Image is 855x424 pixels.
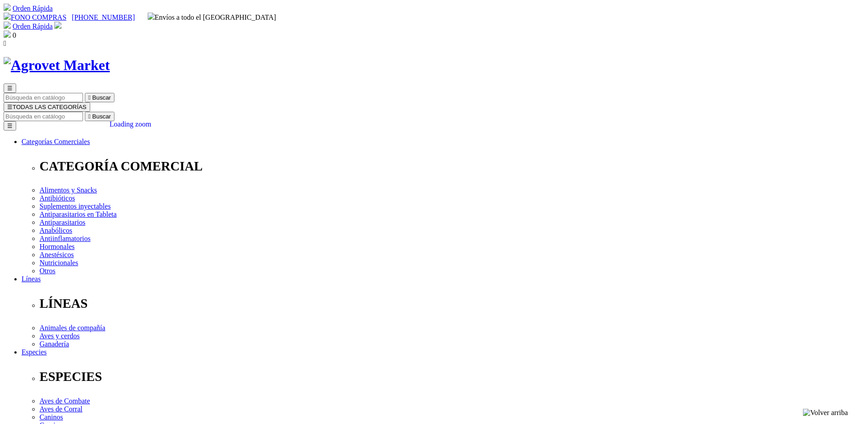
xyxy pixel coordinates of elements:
button: ☰ [4,121,16,131]
div: Loading zoom [110,120,151,128]
a: Aves y cerdos [39,332,79,340]
img: Agrovet Market [4,57,110,74]
input: Buscar [4,93,83,102]
button: ☰ [4,83,16,93]
p: ESPECIES [39,369,851,384]
img: shopping-cart.svg [4,22,11,29]
a: Orden Rápida [13,22,53,30]
button:  Buscar [85,93,114,102]
a: Aves de Corral [39,405,83,413]
a: Animales de compañía [39,324,105,332]
a: Alimentos y Snacks [39,186,97,194]
button: ☰TODAS LAS CATEGORÍAS [4,102,90,112]
span: 0 [13,31,16,39]
img: shopping-bag.svg [4,31,11,38]
i:  [88,94,91,101]
a: FONO COMPRAS [4,13,66,21]
i:  [88,113,91,120]
a: Ganadería [39,340,69,348]
a: Categorías Comerciales [22,138,90,145]
a: Anestésicos [39,251,74,258]
span: ☰ [7,104,13,110]
a: Caninos [39,413,63,421]
a: Antiparasitarios en Tableta [39,210,117,218]
a: Aves de Combate [39,397,90,405]
span: Envíos a todo el [GEOGRAPHIC_DATA] [148,13,276,21]
a: Hormonales [39,243,75,250]
a: Antiinflamatorios [39,235,91,242]
a: Orden Rápida [13,4,53,12]
span: ☰ [7,85,13,92]
a: Antiparasitarios [39,219,85,226]
a: Líneas [22,275,41,283]
p: LÍNEAS [39,296,851,311]
button:  Buscar [85,112,114,121]
img: Volver arriba [803,409,848,417]
a: Anabólicos [39,227,72,234]
img: phone.svg [4,13,11,20]
a: Suplementos inyectables [39,202,111,210]
img: delivery-truck.svg [148,13,155,20]
a: Antibióticos [39,194,75,202]
a: Acceda a su cuenta de cliente [54,22,61,30]
input: Buscar [4,112,83,121]
a: Otros [39,267,56,275]
img: user.svg [54,22,61,29]
a: Nutricionales [39,259,78,267]
p: CATEGORÍA COMERCIAL [39,159,851,174]
img: shopping-cart.svg [4,4,11,11]
span: Buscar [92,113,111,120]
a: [PHONE_NUMBER] [72,13,135,21]
span: Buscar [92,94,111,101]
a: Especies [22,348,47,356]
i:  [4,39,6,47]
